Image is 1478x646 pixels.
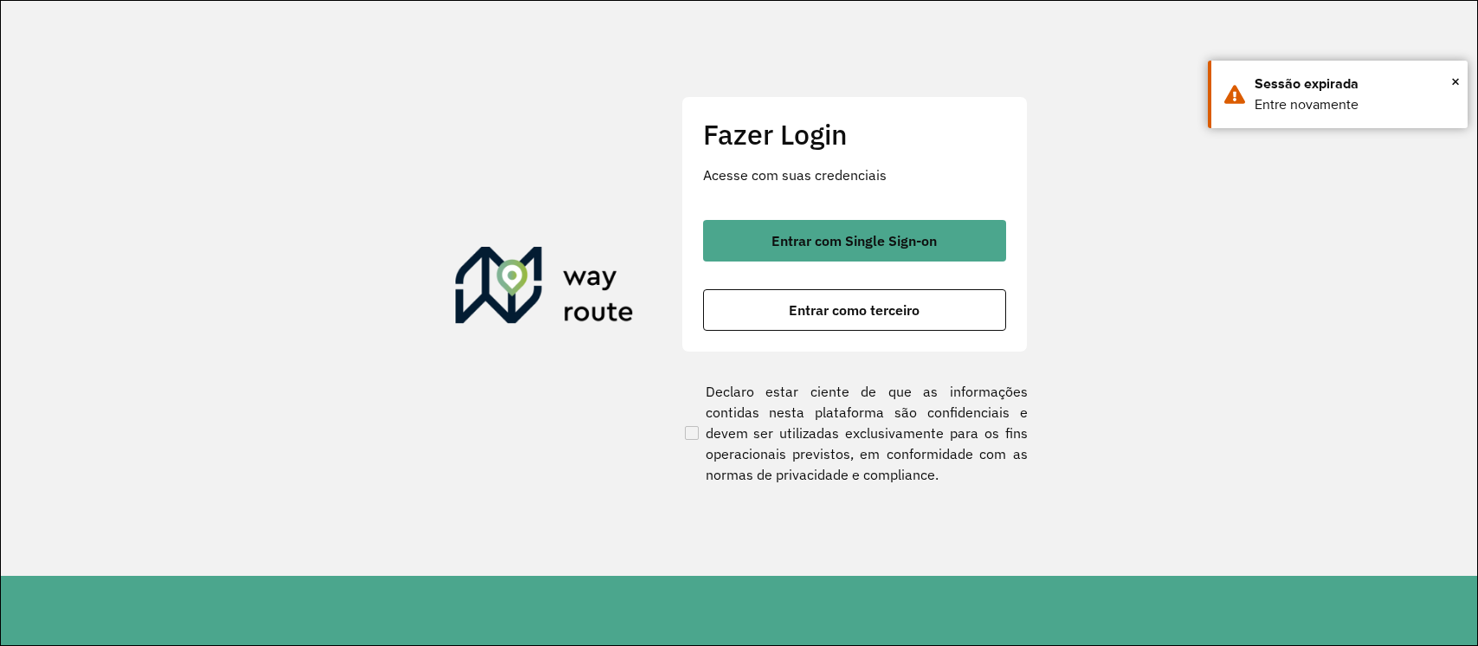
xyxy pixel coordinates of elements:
[1255,74,1455,94] div: Sessão expirada
[1451,68,1460,94] span: ×
[789,303,920,317] span: Entrar como terceiro
[1451,68,1460,94] button: Close
[681,381,1028,485] label: Declaro estar ciente de que as informações contidas nesta plataforma são confidenciais e devem se...
[771,234,937,248] span: Entrar com Single Sign-on
[703,118,1006,151] h2: Fazer Login
[1255,94,1455,115] div: Entre novamente
[703,165,1006,185] p: Acesse com suas credenciais
[703,220,1006,262] button: button
[455,247,634,330] img: Roteirizador AmbevTech
[703,289,1006,331] button: button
